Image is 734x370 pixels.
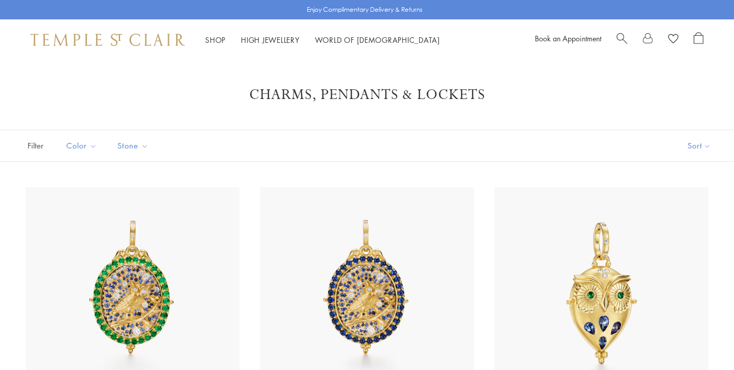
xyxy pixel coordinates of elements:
span: Color [61,139,105,152]
span: Stone [112,139,156,152]
button: Stone [110,134,156,157]
button: Color [59,134,105,157]
nav: Main navigation [205,34,440,46]
a: Open Shopping Bag [694,32,703,47]
a: Search [617,32,627,47]
p: Enjoy Complimentary Delivery & Returns [307,5,423,15]
a: ShopShop [205,35,226,45]
a: Book an Appointment [535,33,601,43]
h1: Charms, Pendants & Lockets [41,86,693,104]
button: Show sort by [665,130,734,161]
a: World of [DEMOGRAPHIC_DATA]World of [DEMOGRAPHIC_DATA] [315,35,440,45]
a: View Wishlist [668,32,678,47]
img: Temple St. Clair [31,34,185,46]
a: High JewelleryHigh Jewellery [241,35,300,45]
